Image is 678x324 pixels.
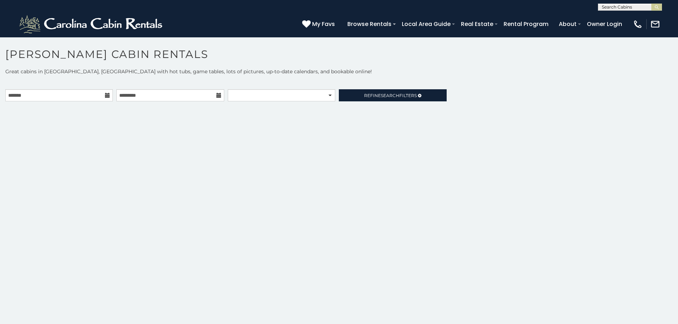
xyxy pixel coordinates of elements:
[555,18,580,30] a: About
[18,14,165,35] img: White-1-2.png
[457,18,497,30] a: Real Estate
[500,18,552,30] a: Rental Program
[583,18,626,30] a: Owner Login
[312,20,335,28] span: My Favs
[344,18,395,30] a: Browse Rentals
[364,93,417,98] span: Refine Filters
[381,93,399,98] span: Search
[398,18,454,30] a: Local Area Guide
[633,19,643,29] img: phone-regular-white.png
[650,19,660,29] img: mail-regular-white.png
[302,20,337,29] a: My Favs
[339,89,446,101] a: RefineSearchFilters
